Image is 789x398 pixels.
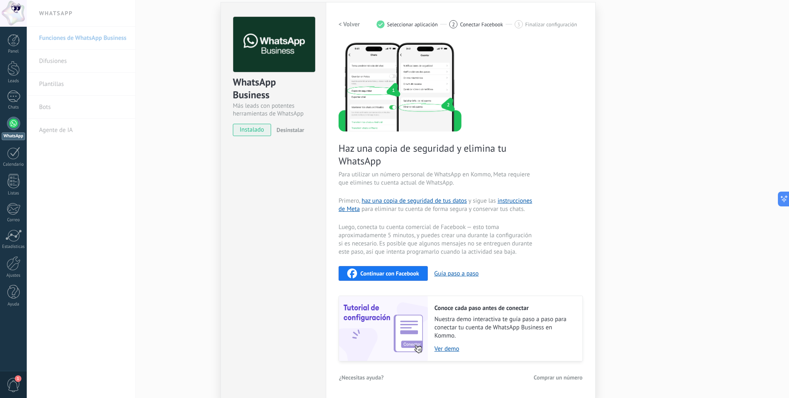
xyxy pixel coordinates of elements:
span: Finalizar configuración [525,21,577,28]
button: < Volver [339,17,360,32]
div: Calendario [2,162,26,167]
button: ¿Necesitas ayuda? [339,371,384,384]
div: Estadísticas [2,244,26,250]
div: WhatsApp Business [233,76,314,102]
div: Leads [2,79,26,84]
a: haz una copia de seguridad de tus datos [362,197,467,205]
span: 1 [15,375,21,382]
span: Conectar Facebook [460,21,503,28]
h2: Conoce cada paso antes de conectar [434,304,574,312]
span: Comprar un número [534,375,582,380]
span: instalado [233,124,271,136]
div: Panel [2,49,26,54]
button: Desinstalar [273,124,304,136]
span: Para utilizar un número personal de WhatsApp en Kommo, Meta requiere que elimines tu cuenta actua... [339,171,534,187]
a: Ver demo [434,345,574,353]
span: 3 [517,21,520,28]
span: Nuestra demo interactiva te guía paso a paso para conectar tu cuenta de WhatsApp Business en Kommo. [434,315,574,340]
button: Continuar con Facebook [339,266,428,281]
div: Más leads con potentes herramientas de WhatsApp [233,102,314,118]
button: Comprar un número [533,371,583,384]
img: delete personal phone [339,42,462,132]
button: Guía paso a paso [434,270,479,278]
a: instrucciones de Meta [339,197,532,213]
div: Chats [2,105,26,110]
span: Continuar con Facebook [360,271,419,276]
div: Correo [2,218,26,223]
img: logo_main.png [233,17,315,72]
span: 2 [452,21,455,28]
span: Luego, conecta tu cuenta comercial de Facebook — esto toma aproximadamente 5 minutos, y puedes cr... [339,223,534,256]
span: Primero, y sigue las para eliminar tu cuenta de forma segura y conservar tus chats. [339,197,534,213]
div: Ajustes [2,273,26,278]
span: ¿Necesitas ayuda? [339,375,384,380]
span: Desinstalar [276,126,304,134]
h2: < Volver [339,21,360,28]
span: Seleccionar aplicación [387,21,438,28]
span: Haz una copia de seguridad y elimina tu WhatsApp [339,142,534,167]
div: Listas [2,191,26,196]
div: WhatsApp [2,132,25,140]
div: Ayuda [2,302,26,307]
